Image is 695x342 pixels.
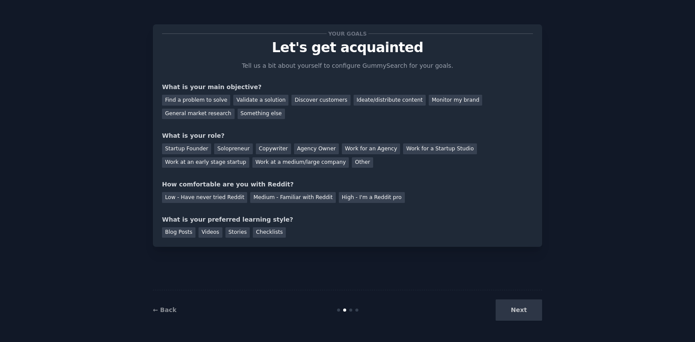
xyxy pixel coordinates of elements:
div: Find a problem to solve [162,95,230,106]
div: Solopreneur [214,143,252,154]
div: Work at a medium/large company [252,157,349,168]
div: How comfortable are you with Reddit? [162,180,533,189]
p: Tell us a bit about yourself to configure GummySearch for your goals. [238,61,457,70]
div: Work for a Startup Studio [403,143,477,154]
a: ← Back [153,306,176,313]
p: Let's get acquainted [162,40,533,55]
div: Copywriter [256,143,291,154]
div: Agency Owner [294,143,339,154]
div: General market research [162,109,235,120]
div: Stories [225,227,250,238]
div: Startup Founder [162,143,211,154]
div: Something else [238,109,285,120]
div: Validate a solution [233,95,288,106]
div: Low - Have never tried Reddit [162,192,247,203]
div: Blog Posts [162,227,195,238]
div: Monitor my brand [429,95,482,106]
div: Videos [199,227,222,238]
div: Work for an Agency [342,143,400,154]
span: Your goals [327,29,368,38]
div: What is your main objective? [162,83,533,92]
div: What is your preferred learning style? [162,215,533,224]
div: Checklists [253,227,286,238]
div: Medium - Familiar with Reddit [250,192,335,203]
div: Discover customers [291,95,350,106]
div: Other [352,157,373,168]
div: Work at an early stage startup [162,157,249,168]
div: What is your role? [162,131,533,140]
div: High - I'm a Reddit pro [339,192,405,203]
div: Ideate/distribute content [354,95,426,106]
